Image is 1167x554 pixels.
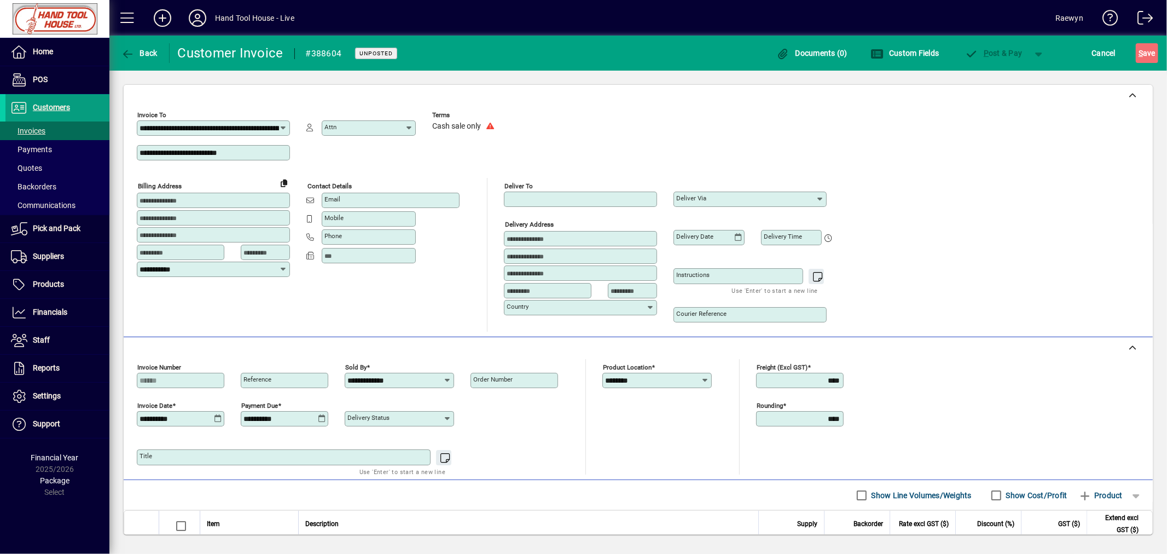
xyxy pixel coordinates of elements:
span: Financial Year [31,453,79,462]
span: Invoices [11,126,45,135]
span: Backorder [854,518,883,530]
span: Communications [11,201,76,210]
mat-label: Sold by [345,363,367,371]
div: Raewyn [1055,9,1083,27]
span: Home [33,47,53,56]
span: Support [33,419,60,428]
button: Save [1136,43,1158,63]
mat-label: Invoice number [137,363,181,371]
a: Home [5,38,109,66]
a: Pick and Pack [5,215,109,243]
button: Post & Pay [960,43,1028,63]
span: Custom Fields [870,49,939,57]
mat-label: Rounding [757,402,783,409]
mat-label: Phone [324,232,342,240]
a: Staff [5,327,109,354]
button: Custom Fields [868,43,942,63]
a: Quotes [5,159,109,177]
span: Staff [33,336,50,344]
span: Back [121,49,158,57]
span: Rate excl GST ($) [899,518,949,530]
span: Settings [33,391,61,400]
a: Logout [1129,2,1153,38]
button: Copy to Delivery address [275,174,293,192]
button: Documents (0) [774,43,850,63]
button: Product [1073,486,1128,505]
span: Cash sale only [432,122,481,131]
mat-label: Product location [603,363,652,371]
mat-label: Payment due [241,402,278,409]
span: Discount (%) [977,518,1014,530]
a: Backorders [5,177,109,196]
span: Reports [33,363,60,372]
span: Description [305,518,339,530]
mat-label: Courier Reference [676,310,727,318]
mat-label: Freight (excl GST) [757,363,808,371]
mat-hint: Use 'Enter' to start a new line [359,465,445,478]
mat-label: Invoice date [137,402,172,409]
mat-label: Order number [473,376,513,383]
mat-label: Delivery time [764,233,802,240]
span: Backorders [11,182,56,191]
mat-label: Title [140,452,152,460]
mat-label: Deliver To [504,182,533,190]
a: Knowledge Base [1094,2,1118,38]
span: GST ($) [1058,518,1080,530]
mat-label: Reference [243,376,271,383]
button: Profile [180,8,215,28]
span: POS [33,75,48,84]
mat-hint: Use 'Enter' to start a new line [732,284,818,297]
a: Reports [5,355,109,382]
span: Pick and Pack [33,224,80,233]
a: POS [5,66,109,94]
span: ost & Pay [965,49,1023,57]
mat-label: Invoice To [137,111,166,119]
span: P [984,49,989,57]
span: Package [40,476,69,485]
mat-label: Email [324,195,340,203]
span: Unposted [359,50,393,57]
span: Extend excl GST ($) [1094,512,1139,536]
a: Communications [5,196,109,215]
label: Show Cost/Profit [1004,490,1067,501]
a: Financials [5,299,109,326]
span: Quotes [11,164,42,172]
span: Financials [33,308,67,316]
span: Suppliers [33,252,64,261]
span: Products [33,280,64,288]
mat-label: Mobile [324,214,344,222]
label: Show Line Volumes/Weights [869,490,972,501]
span: Customers [33,103,70,112]
a: Payments [5,140,109,159]
a: Support [5,411,109,438]
a: Products [5,271,109,298]
span: Documents (0) [776,49,847,57]
a: Invoices [5,122,109,140]
mat-label: Attn [324,123,336,131]
span: Supply [797,518,817,530]
div: Customer Invoice [178,44,283,62]
span: S [1139,49,1143,57]
mat-label: Instructions [676,271,710,279]
app-page-header-button: Back [109,43,170,63]
span: Product [1078,487,1123,504]
span: ave [1139,44,1156,62]
div: #388604 [306,45,342,62]
button: Add [145,8,180,28]
div: Hand Tool House - Live [215,9,294,27]
span: Terms [432,112,498,119]
button: Back [118,43,160,63]
mat-label: Deliver via [676,194,706,202]
span: Payments [11,145,52,154]
mat-label: Country [507,303,529,310]
span: Cancel [1092,44,1116,62]
span: Item [207,518,220,530]
mat-label: Delivery date [676,233,713,240]
button: Cancel [1089,43,1119,63]
a: Settings [5,383,109,410]
mat-label: Delivery status [347,414,390,422]
a: Suppliers [5,243,109,270]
